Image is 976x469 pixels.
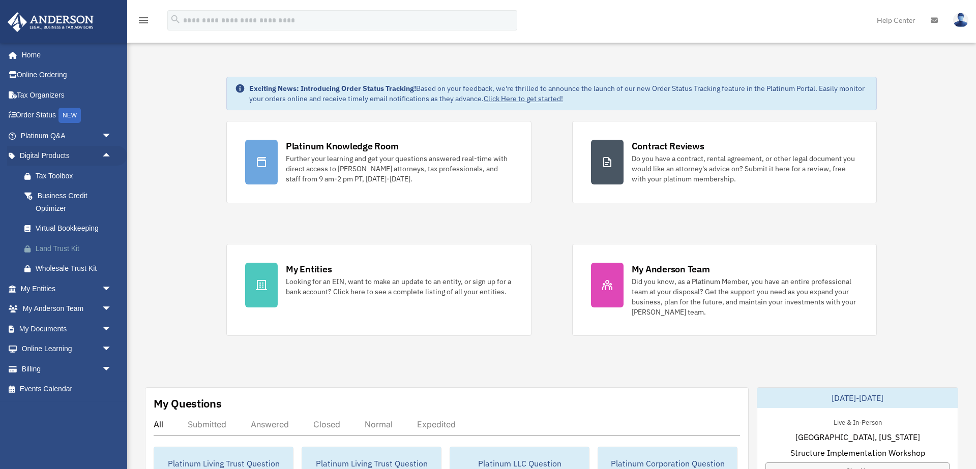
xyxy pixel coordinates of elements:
div: My Questions [154,396,222,411]
a: My Anderson Teamarrow_drop_down [7,299,127,319]
a: My Entitiesarrow_drop_down [7,278,127,299]
a: Business Credit Optimizer [14,186,127,218]
div: Submitted [188,419,226,429]
div: Virtual Bookkeeping [36,222,114,235]
div: Business Credit Optimizer [36,190,114,214]
a: Events Calendar [7,379,127,399]
div: [DATE]-[DATE] [757,388,958,408]
a: Click Here to get started! [484,94,563,103]
a: Platinum Q&Aarrow_drop_down [7,126,127,146]
a: Virtual Bookkeeping [14,218,127,239]
div: Further your learning and get your questions answered real-time with direct access to [PERSON_NAM... [286,153,513,184]
i: search [170,14,181,25]
div: My Anderson Team [632,263,710,275]
a: Tax Toolbox [14,166,127,186]
div: Land Trust Kit [36,242,114,255]
a: Wholesale Trust Kit [14,259,127,279]
strong: Exciting News: Introducing Order Status Tracking! [249,84,416,93]
a: Order StatusNEW [7,105,127,126]
span: arrow_drop_up [102,146,122,167]
a: Contract Reviews Do you have a contract, rental agreement, or other legal document you would like... [572,121,877,203]
div: Looking for an EIN, want to make an update to an entity, or sign up for a bank account? Click her... [286,276,513,297]
a: My Documentsarrow_drop_down [7,319,127,339]
a: menu [137,18,150,26]
div: Expedited [417,419,456,429]
a: Land Trust Kit [14,238,127,259]
a: Digital Productsarrow_drop_up [7,146,127,166]
div: Contract Reviews [632,140,704,152]
a: Online Learningarrow_drop_down [7,339,127,359]
div: Tax Toolbox [36,170,114,182]
a: Tax Organizers [7,85,127,105]
div: Normal [365,419,393,429]
span: arrow_drop_down [102,339,122,360]
i: menu [137,14,150,26]
a: Billingarrow_drop_down [7,359,127,379]
a: Platinum Knowledge Room Further your learning and get your questions answered real-time with dire... [226,121,531,203]
span: arrow_drop_down [102,299,122,320]
a: Online Ordering [7,65,127,85]
div: Live & In-Person [825,416,890,427]
div: Did you know, as a Platinum Member, you have an entire professional team at your disposal? Get th... [632,276,859,317]
a: Home [7,45,122,65]
span: arrow_drop_down [102,319,122,339]
div: Platinum Knowledge Room [286,140,399,152]
span: Structure Implementation Workshop [790,447,925,459]
div: Closed [313,419,340,429]
span: arrow_drop_down [102,126,122,146]
a: My Anderson Team Did you know, as a Platinum Member, you have an entire professional team at your... [572,244,877,336]
div: Answered [251,419,289,429]
div: Do you have a contract, rental agreement, or other legal document you would like an attorney's ad... [632,153,859,184]
a: My Entities Looking for an EIN, want to make an update to an entity, or sign up for a bank accoun... [226,244,531,336]
span: [GEOGRAPHIC_DATA], [US_STATE] [795,431,920,443]
span: arrow_drop_down [102,278,122,299]
div: All [154,419,163,429]
div: NEW [58,108,81,123]
span: arrow_drop_down [102,359,122,380]
div: Based on your feedback, we're thrilled to announce the launch of our new Order Status Tracking fe... [249,83,868,104]
div: My Entities [286,263,332,275]
img: User Pic [953,13,968,27]
img: Anderson Advisors Platinum Portal [5,12,97,32]
div: Wholesale Trust Kit [36,262,114,275]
